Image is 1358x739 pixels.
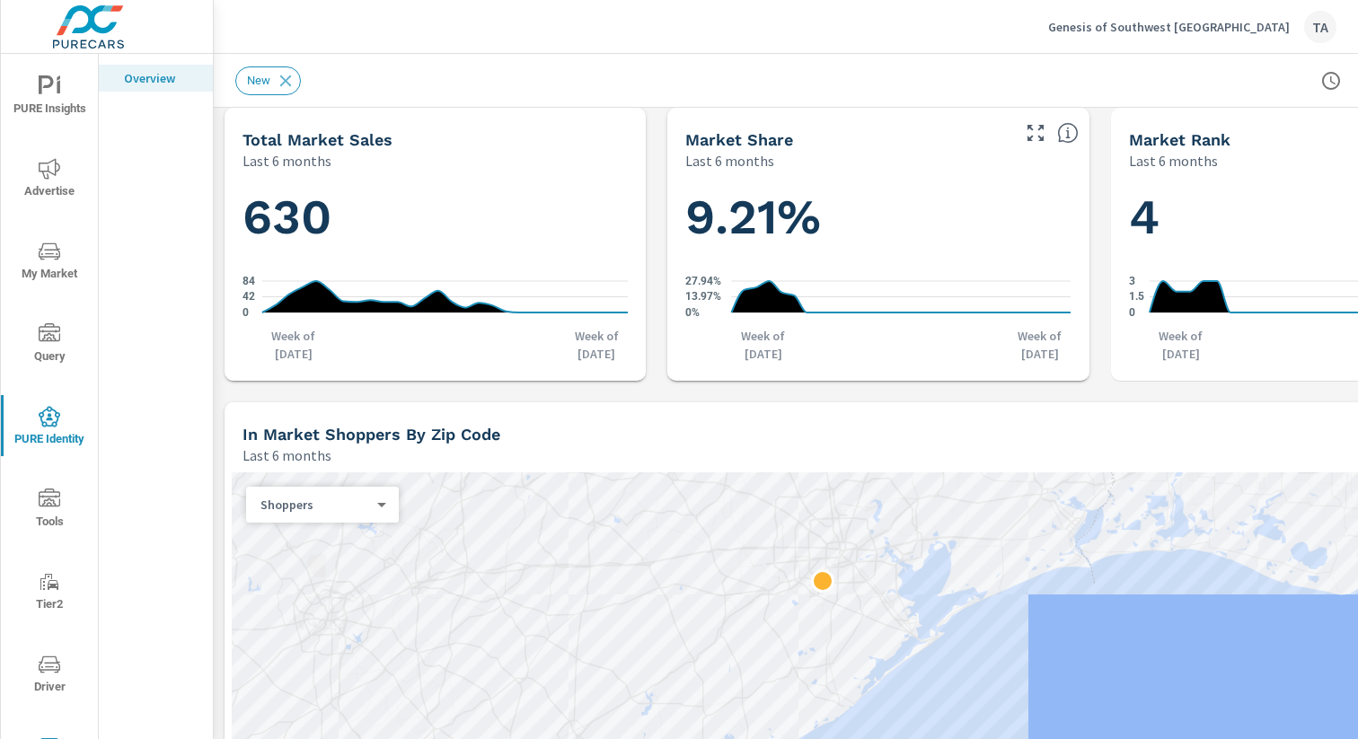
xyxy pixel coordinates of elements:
text: 0% [685,306,700,319]
p: Genesis of Southwest [GEOGRAPHIC_DATA] [1048,19,1290,35]
div: Shoppers [246,497,384,514]
text: 0 [242,306,249,319]
p: Week of [DATE] [732,327,795,363]
p: Last 6 months [242,150,331,172]
span: Dealer Sales within ZipCode / Total Market Sales. [Market = within dealer PMA (or 60 miles if no ... [1057,122,1079,144]
h1: 630 [242,187,628,248]
p: Week of [DATE] [1009,327,1071,363]
h5: Total Market Sales [242,130,392,149]
h1: 9.21% [685,187,1071,248]
span: Query [6,323,93,367]
span: My Market [6,241,93,285]
span: PURE Identity [6,406,93,450]
p: Last 6 months [242,444,331,466]
p: Shoppers [260,497,370,513]
span: PURE Insights [6,75,93,119]
span: Tier2 [6,571,93,615]
text: 1.5 [1129,291,1144,304]
text: 84 [242,275,255,287]
div: Overview [99,65,213,92]
p: Week of [DATE] [262,327,325,363]
h5: Market Rank [1129,130,1230,149]
button: Make Fullscreen [1021,119,1050,147]
h5: In Market Shoppers by Zip Code [242,425,500,444]
text: 0 [1129,306,1135,319]
text: 3 [1129,275,1135,287]
div: TA [1304,11,1336,43]
p: Week of [DATE] [565,327,628,363]
h5: Market Share [685,130,793,149]
text: 27.94% [685,275,721,287]
p: Week of [DATE] [1150,327,1212,363]
p: Last 6 months [1129,150,1218,172]
span: New [236,74,281,87]
text: 13.97% [685,291,721,304]
text: 42 [242,291,255,304]
p: Overview [124,69,198,87]
p: Last 6 months [685,150,774,172]
div: New [235,66,301,95]
span: Tools [6,488,93,532]
span: Advertise [6,158,93,202]
span: Driver [6,654,93,698]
